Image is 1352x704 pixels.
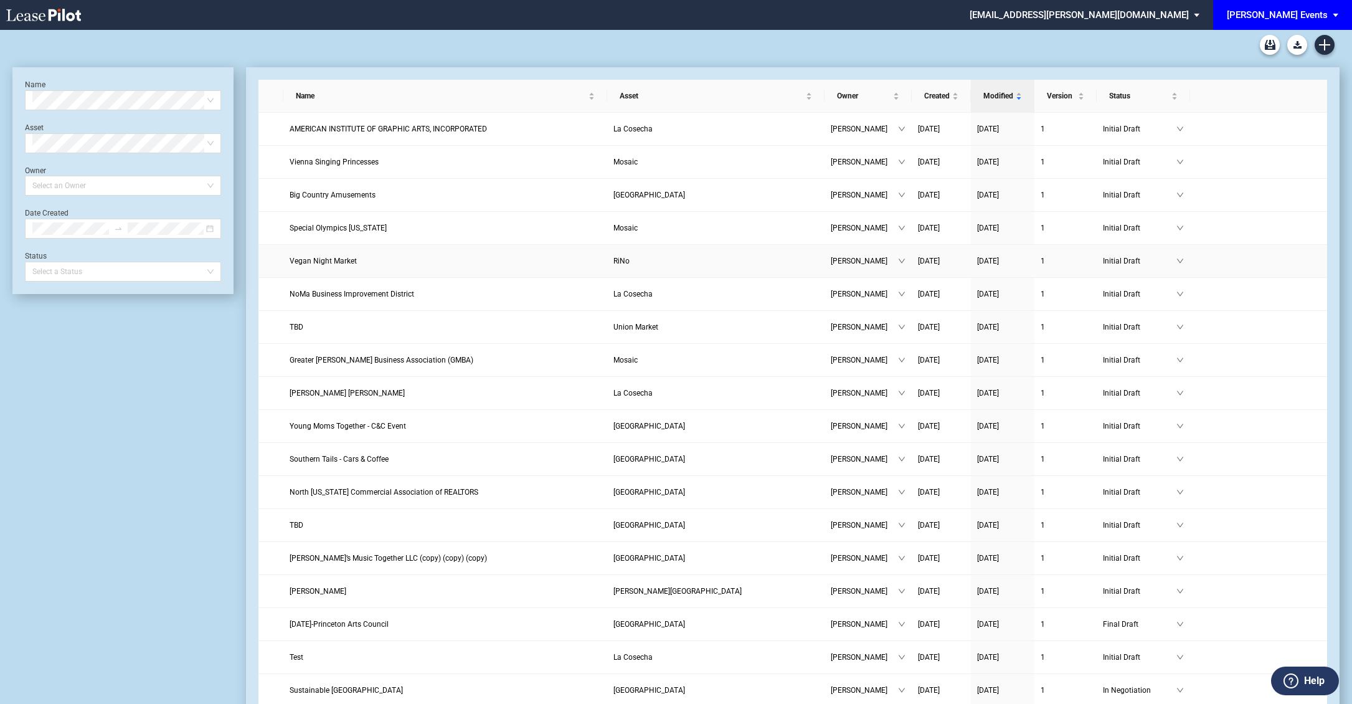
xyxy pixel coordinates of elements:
[1097,80,1190,113] th: Status
[898,587,905,595] span: down
[918,552,965,564] a: [DATE]
[1103,420,1176,432] span: Initial Draft
[1176,554,1184,562] span: down
[613,288,818,300] a: La Cosecha
[1103,486,1176,498] span: Initial Draft
[613,255,818,267] a: RiNo
[290,422,406,430] span: Young Moms Together - C&C Event
[898,224,905,232] span: down
[898,290,905,298] span: down
[1103,585,1176,597] span: Initial Draft
[1176,224,1184,232] span: down
[1103,189,1176,201] span: Initial Draft
[831,321,898,333] span: [PERSON_NAME]
[918,387,965,399] a: [DATE]
[918,618,965,630] a: [DATE]
[831,288,898,300] span: [PERSON_NAME]
[831,684,898,697] span: [PERSON_NAME]
[977,552,1028,564] a: [DATE]
[290,158,379,166] span: Vienna Singing Princesses
[283,80,607,113] th: Name
[1041,420,1090,432] a: 1
[831,651,898,664] span: [PERSON_NAME]
[25,209,69,217] label: Date Created
[296,90,586,102] span: Name
[1176,356,1184,364] span: down
[977,455,999,464] span: [DATE]
[613,653,653,662] span: La Cosecha
[1041,488,1045,497] span: 1
[613,587,742,596] span: Andrews Square
[1176,158,1184,166] span: down
[290,488,478,497] span: North Texas Commercial Association of REALTORS
[831,519,898,531] span: [PERSON_NAME]
[1041,486,1090,498] a: 1
[290,587,346,596] span: Lela Rose
[613,158,638,166] span: Mosaic
[1041,257,1045,265] span: 1
[290,521,303,530] span: TBD
[290,620,389,629] span: Day of the Dead-Princeton Arts Council
[613,356,638,364] span: Mosaic
[1109,90,1169,102] span: Status
[613,389,653,397] span: La Cosecha
[290,354,601,366] a: Greater [PERSON_NAME] Business Association (GMBA)
[924,90,950,102] span: Created
[25,166,46,175] label: Owner
[613,123,818,135] a: La Cosecha
[1176,654,1184,661] span: down
[918,356,940,364] span: [DATE]
[918,288,965,300] a: [DATE]
[1041,453,1090,465] a: 1
[831,618,898,630] span: [PERSON_NAME]
[1041,552,1090,564] a: 1
[1041,620,1045,629] span: 1
[613,488,685,497] span: Preston Royal - East
[831,585,898,597] span: [PERSON_NAME]
[977,191,999,199] span: [DATE]
[918,653,940,662] span: [DATE]
[977,321,1028,333] a: [DATE]
[1176,687,1184,694] span: down
[977,486,1028,498] a: [DATE]
[1041,224,1045,232] span: 1
[290,684,601,697] a: Sustainable [GEOGRAPHIC_DATA]
[918,651,965,664] a: [DATE]
[1041,554,1045,563] span: 1
[290,618,601,630] a: [DATE]-Princeton Arts Council
[1103,453,1176,465] span: Initial Draft
[1041,389,1045,397] span: 1
[918,257,940,265] span: [DATE]
[918,290,940,298] span: [DATE]
[1041,158,1045,166] span: 1
[1103,684,1176,697] span: In Negotiation
[1041,156,1090,168] a: 1
[898,257,905,265] span: down
[1103,123,1176,135] span: Initial Draft
[613,684,818,697] a: [GEOGRAPHIC_DATA]
[613,554,685,563] span: Downtown Palm Beach Gardens
[290,653,303,662] span: Test
[918,354,965,366] a: [DATE]
[613,189,818,201] a: [GEOGRAPHIC_DATA]
[898,521,905,529] span: down
[977,653,999,662] span: [DATE]
[290,455,389,464] span: Southern Tails - Cars & Coffee
[918,488,940,497] span: [DATE]
[1041,422,1045,430] span: 1
[290,156,601,168] a: Vienna Singing Princesses
[1103,651,1176,664] span: Initial Draft
[918,191,940,199] span: [DATE]
[831,189,898,201] span: [PERSON_NAME]
[1103,288,1176,300] span: Initial Draft
[613,618,818,630] a: [GEOGRAPHIC_DATA]
[1047,90,1075,102] span: Version
[977,488,999,497] span: [DATE]
[290,389,405,397] span: Taylor Catherine Kelley
[290,288,601,300] a: NoMa Business Improvement District
[1176,587,1184,595] span: down
[613,420,818,432] a: [GEOGRAPHIC_DATA]
[114,224,123,233] span: to
[977,686,999,695] span: [DATE]
[1041,189,1090,201] a: 1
